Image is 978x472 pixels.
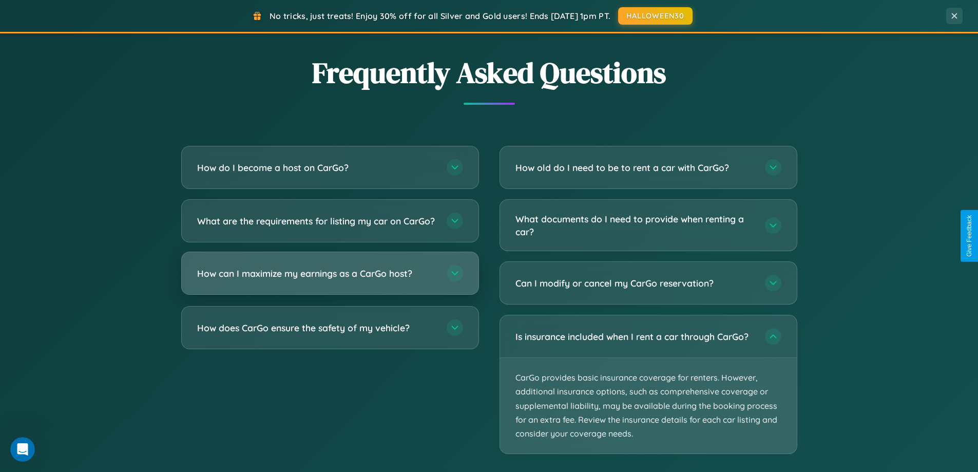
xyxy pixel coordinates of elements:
h3: Is insurance included when I rent a car through CarGo? [515,330,755,343]
h3: What documents do I need to provide when renting a car? [515,213,755,238]
span: No tricks, just treats! Enjoy 30% off for all Silver and Gold users! Ends [DATE] 1pm PT. [270,11,610,21]
h2: Frequently Asked Questions [181,53,797,92]
iframe: Intercom live chat [10,437,35,462]
h3: How does CarGo ensure the safety of my vehicle? [197,322,436,334]
h3: How old do I need to be to rent a car with CarGo? [515,161,755,174]
div: Give Feedback [966,215,973,257]
h3: How do I become a host on CarGo? [197,161,436,174]
h3: Can I modify or cancel my CarGo reservation? [515,277,755,290]
h3: What are the requirements for listing my car on CarGo? [197,215,436,228]
p: CarGo provides basic insurance coverage for renters. However, additional insurance options, such ... [500,358,797,454]
h3: How can I maximize my earnings as a CarGo host? [197,267,436,280]
button: HALLOWEEN30 [618,7,693,25]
